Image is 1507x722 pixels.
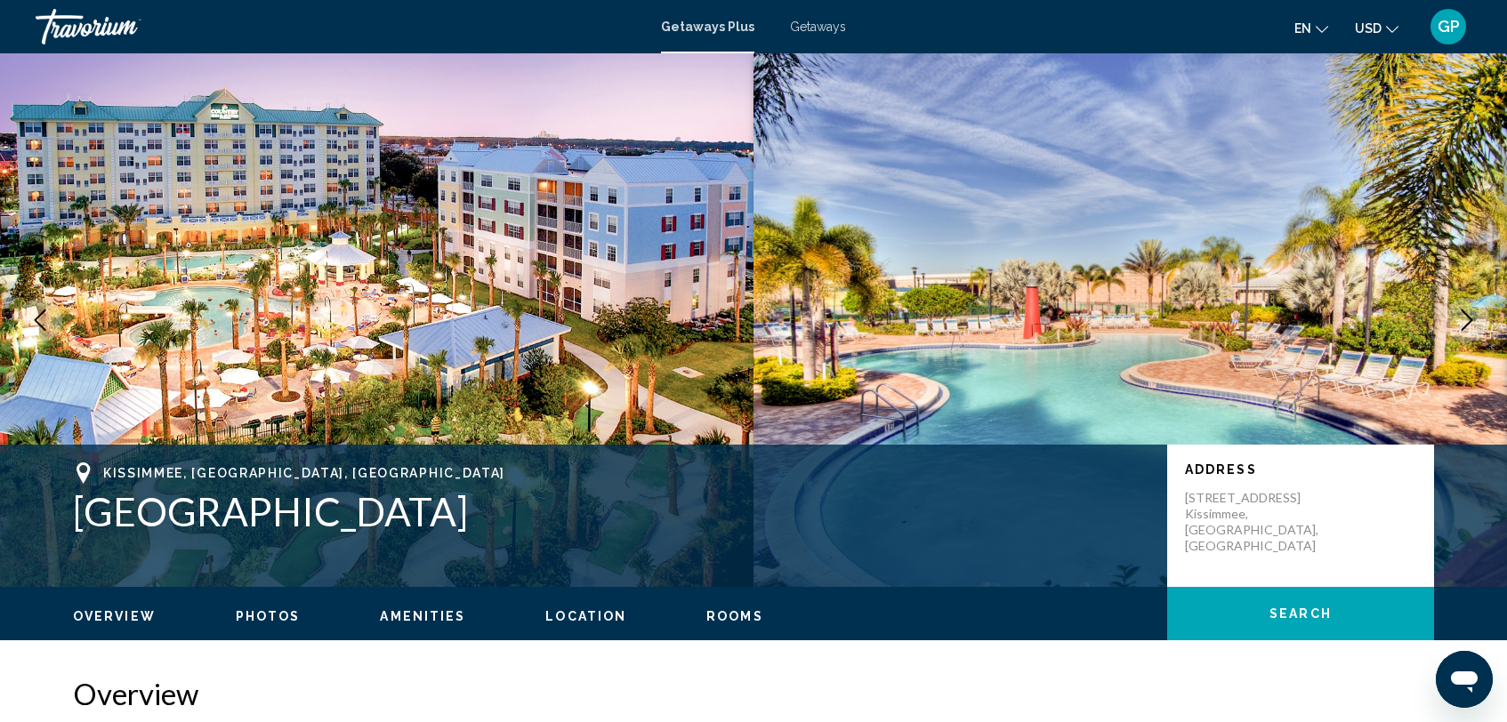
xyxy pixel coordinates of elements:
a: Getaways [790,20,846,34]
button: Location [545,608,626,624]
span: Photos [236,609,301,623]
span: Search [1269,607,1332,622]
button: Amenities [380,608,465,624]
span: Overview [73,609,156,623]
span: GP [1438,18,1460,36]
h1: [GEOGRAPHIC_DATA] [73,488,1149,534]
span: en [1294,21,1311,36]
button: Search [1167,587,1434,640]
iframe: Button to launch messaging window [1436,651,1493,708]
button: Photos [236,608,301,624]
button: Rooms [706,608,763,624]
a: Travorium [36,9,643,44]
span: Location [545,609,626,623]
button: Next image [1445,298,1489,342]
p: Address [1185,462,1416,477]
button: User Menu [1425,8,1471,45]
span: Rooms [706,609,763,623]
a: Getaways Plus [661,20,754,34]
button: Change language [1294,15,1328,41]
button: Previous image [18,298,62,342]
p: [STREET_ADDRESS] Kissimmee, [GEOGRAPHIC_DATA], [GEOGRAPHIC_DATA] [1185,490,1327,554]
button: Change currency [1355,15,1398,41]
button: Overview [73,608,156,624]
span: Kissimmee, [GEOGRAPHIC_DATA], [GEOGRAPHIC_DATA] [103,466,505,480]
span: USD [1355,21,1382,36]
h2: Overview [73,676,1434,711]
span: Amenities [380,609,465,623]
